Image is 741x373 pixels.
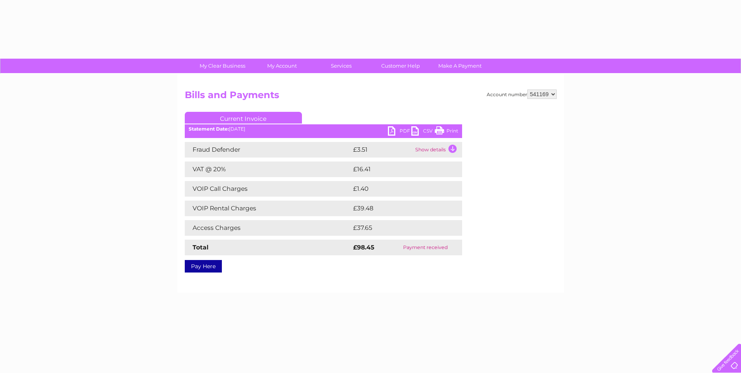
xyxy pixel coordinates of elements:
td: Access Charges [185,220,351,236]
a: CSV [411,126,435,138]
td: Payment received [389,240,462,255]
a: PDF [388,126,411,138]
td: £39.48 [351,201,447,216]
td: £3.51 [351,142,413,158]
td: £1.40 [351,181,443,197]
h2: Bills and Payments [185,90,557,104]
a: Print [435,126,458,138]
td: VOIP Call Charges [185,181,351,197]
a: Services [309,59,373,73]
td: Fraud Defender [185,142,351,158]
td: VOIP Rental Charges [185,201,351,216]
td: Show details [413,142,462,158]
a: Make A Payment [428,59,492,73]
a: My Clear Business [190,59,255,73]
strong: Total [193,244,209,251]
div: [DATE] [185,126,462,132]
td: VAT @ 20% [185,161,351,177]
a: Pay Here [185,260,222,273]
strong: £98.45 [353,244,374,251]
b: Statement Date: [189,126,229,132]
a: Current Invoice [185,112,302,124]
td: £37.65 [351,220,446,236]
td: £16.41 [351,161,445,177]
a: Customer Help [368,59,433,73]
div: Account number [487,90,557,99]
a: My Account [250,59,314,73]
